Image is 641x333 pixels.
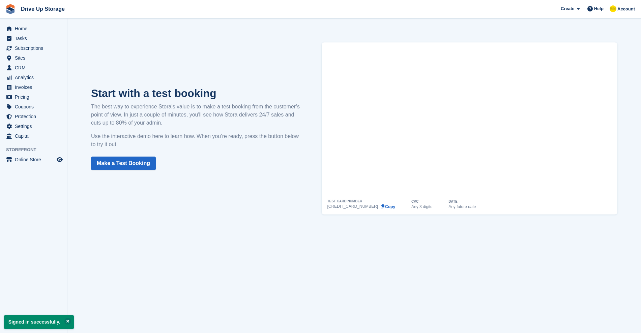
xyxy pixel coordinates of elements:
a: menu [3,102,64,111]
span: Tasks [15,34,55,43]
span: Storefront [6,146,67,153]
span: Online Store [15,155,55,164]
span: Pricing [15,92,55,102]
a: menu [3,34,64,43]
span: Subscriptions [15,43,55,53]
iframe: How to Place a Test Booking [327,42,612,200]
p: Signed in successfully. [4,315,74,329]
span: Invoices [15,82,55,92]
a: menu [3,82,64,92]
span: Settings [15,122,55,131]
a: menu [3,53,64,63]
a: Drive Up Storage [18,3,67,14]
span: Capital [15,131,55,141]
img: Crispin Vitoria [610,5,616,12]
div: TEST CARD NUMBER [327,200,362,203]
a: menu [3,122,64,131]
div: Any future date [448,205,476,209]
a: menu [3,131,64,141]
a: menu [3,73,64,82]
p: Use the interactive demo here to learn how. When you’re ready, press the button below to try it out. [91,132,301,148]
img: stora-icon-8386f47178a22dfd0bd8f6a31ec36ba5ce8667c1dd55bd0f319d3a0aa187defe.svg [5,4,16,14]
div: CVC [411,200,418,203]
a: menu [3,155,64,164]
strong: Start with a test booking [91,87,216,99]
div: [CREDIT_CARD_NUMBER] [327,204,378,208]
a: menu [3,43,64,53]
p: The best way to experience Stora’s value is to make a test booking from the customer’s point of v... [91,103,301,127]
span: Analytics [15,73,55,82]
span: CRM [15,63,55,72]
span: Help [594,5,604,12]
button: Copy [380,204,395,209]
span: Home [15,24,55,33]
a: menu [3,112,64,121]
span: Create [561,5,574,12]
a: Make a Test Booking [91,157,156,170]
span: Coupons [15,102,55,111]
span: Protection [15,112,55,121]
a: menu [3,63,64,72]
span: Sites [15,53,55,63]
div: DATE [448,200,457,203]
a: menu [3,92,64,102]
a: Preview store [56,156,64,164]
div: Any 3 digits [411,205,432,209]
span: Account [617,6,635,12]
a: menu [3,24,64,33]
